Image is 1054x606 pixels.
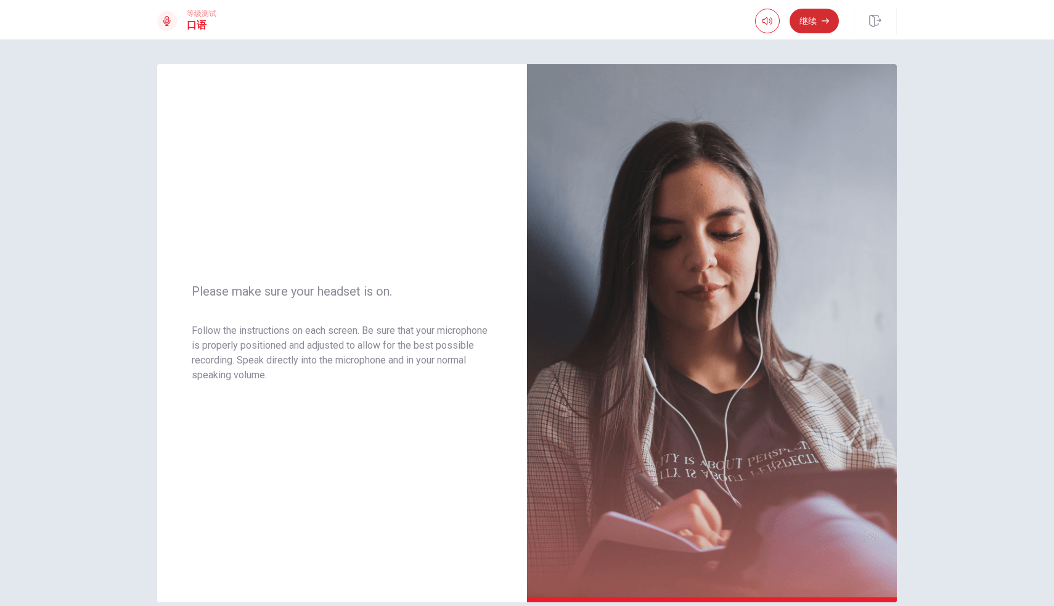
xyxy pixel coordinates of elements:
[790,9,839,33] button: 继续
[187,9,216,18] span: 等级测试
[527,64,897,602] img: speaking intro
[192,284,492,299] span: Please make sure your headset is on.
[187,18,216,33] h1: 口语
[192,323,492,383] p: Follow the instructions on each screen. Be sure that your microphone is properly positioned and a...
